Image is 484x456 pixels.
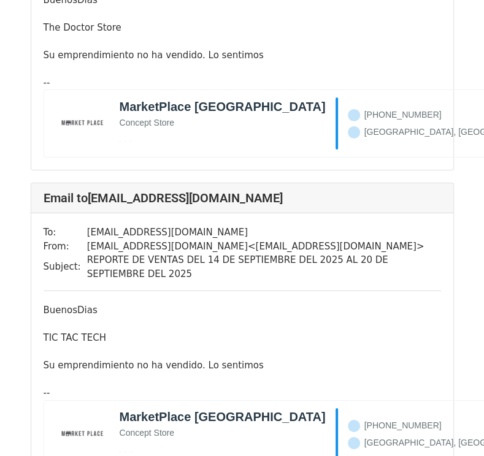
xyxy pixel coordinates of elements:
[44,303,441,317] div: Buenos
[44,387,50,398] span: --
[87,253,441,281] td: REPORTE DE VENTAS DEL 14 DE SEPTIEMBRE DEL 2025 AL 20 DE SEPTIEMBRE DEL 2025
[44,77,50,88] span: --
[55,97,107,150] img: marketplacenicaragua
[423,397,484,456] iframe: Chat Widget
[44,253,87,281] td: Subject:
[44,331,441,345] div: TIC TAC TECH
[44,48,441,63] div: Su emprendimiento no ha vendido. Lo sentimos
[44,191,441,205] h4: Email to [EMAIL_ADDRESS][DOMAIN_NAME]
[87,226,441,240] td: [EMAIL_ADDRESS][DOMAIN_NAME]
[77,305,98,316] span: Dias
[87,240,441,254] td: [EMAIL_ADDRESS][DOMAIN_NAME] < [EMAIL_ADDRESS][DOMAIN_NAME] >
[44,226,87,240] td: To:
[120,409,326,424] b: MarketPlace [GEOGRAPHIC_DATA]
[44,359,441,373] div: Su emprendimiento no ha vendido. Lo sentimos
[120,428,175,438] span: Concept Store
[44,21,441,35] div: The Doctor Store
[423,397,484,456] div: Widget de chat
[44,240,87,254] td: From:
[120,99,326,114] b: MarketPlace [GEOGRAPHIC_DATA]
[120,118,175,127] span: Concept Store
